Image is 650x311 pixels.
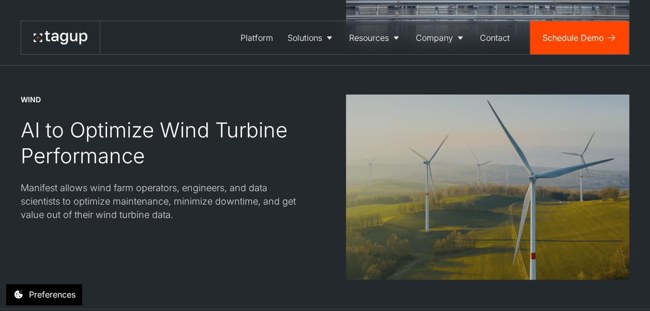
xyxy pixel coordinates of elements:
div: Platform [240,32,273,44]
div: Manifest allows wind farm operators, engineers, and data scientists to optimize maintenance, mini... [21,181,305,222]
a: Resources [342,21,409,54]
a: Solutions [280,21,342,54]
a: Company [409,21,473,54]
a: Schedule Demo [530,21,629,54]
a: Contact [473,21,517,54]
div: Resources [349,32,389,44]
div: Solutions [288,32,322,44]
div: WIND [21,95,41,105]
div: Company [416,32,453,44]
div: Schedule Demo [542,32,604,44]
div: Contact [480,32,510,44]
div: AI to Optimize Wind Turbine Performance [21,117,305,169]
div: Preferences [29,288,75,301]
a: Platform [233,21,280,54]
